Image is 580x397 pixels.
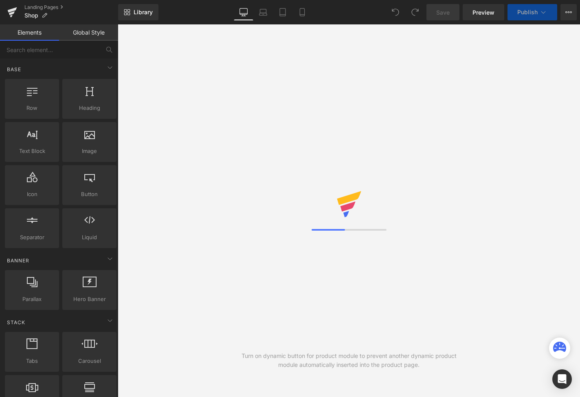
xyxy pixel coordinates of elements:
[517,9,538,15] span: Publish
[65,233,114,242] span: Liquid
[7,190,57,198] span: Icon
[6,257,30,264] span: Banner
[24,4,118,11] a: Landing Pages
[507,4,557,20] button: Publish
[134,9,153,16] span: Library
[253,4,273,20] a: Laptop
[24,12,38,19] span: Shop
[552,369,572,389] div: Open Intercom Messenger
[387,4,404,20] button: Undo
[560,4,577,20] button: More
[7,147,57,155] span: Text Block
[292,4,312,20] a: Mobile
[233,351,465,369] div: Turn on dynamic button for product module to prevent another dynamic product module automatically...
[407,4,423,20] button: Redo
[65,104,114,112] span: Heading
[65,190,114,198] span: Button
[7,233,57,242] span: Separator
[7,357,57,365] span: Tabs
[118,4,158,20] a: New Library
[7,295,57,303] span: Parallax
[59,24,118,41] a: Global Style
[472,8,494,17] span: Preview
[65,295,114,303] span: Hero Banner
[65,357,114,365] span: Carousel
[234,4,253,20] a: Desktop
[436,8,450,17] span: Save
[7,104,57,112] span: Row
[273,4,292,20] a: Tablet
[6,318,26,326] span: Stack
[65,147,114,155] span: Image
[463,4,504,20] a: Preview
[6,65,22,73] span: Base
